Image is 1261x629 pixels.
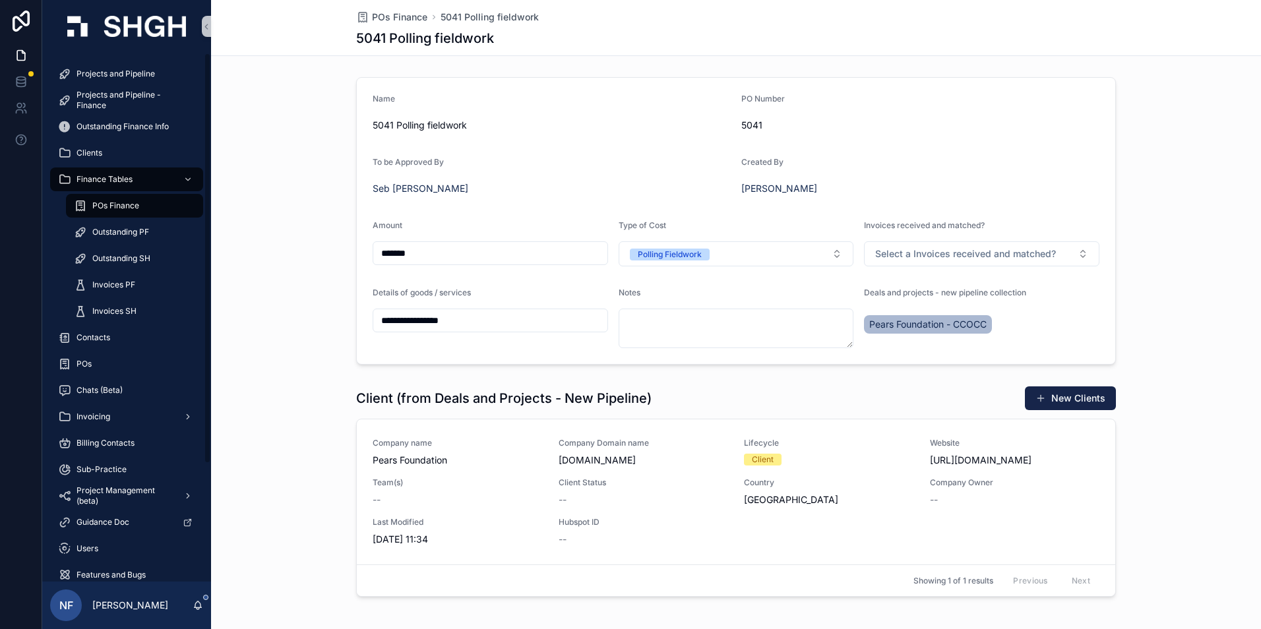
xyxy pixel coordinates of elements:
span: Country [744,477,914,488]
span: -- [930,493,938,506]
img: App logo [67,16,186,37]
button: Select Button [619,241,854,266]
span: Details of goods / services [373,287,471,297]
button: New Clients [1025,386,1116,410]
span: Invoices SH [92,306,137,316]
a: Pears Foundation - CCOCC [864,315,992,334]
a: Outstanding SH [66,247,203,270]
a: Invoices PF [66,273,203,297]
a: 5041 Polling fieldwork [441,11,539,24]
span: -- [373,493,381,506]
a: Billing Contacts [50,431,203,455]
span: Projects and Pipeline [77,69,155,79]
span: Invoices received and matched? [864,220,985,230]
span: Company name [373,438,543,448]
a: Users [50,537,203,560]
span: Finance Tables [77,174,133,185]
span: Contacts [77,332,110,343]
a: Invoicing [50,405,203,429]
span: [DATE] 11:34 [373,533,543,546]
span: Features and Bugs [77,570,146,580]
button: Select Button [864,241,1099,266]
a: Seb [PERSON_NAME] [373,182,468,195]
a: Guidance Doc [50,510,203,534]
span: 5041 [741,119,1099,132]
span: Chats (Beta) [77,385,123,396]
span: Guidance Doc [77,517,129,527]
span: Lifecycle [744,438,914,448]
span: Deals and projects - new pipeline collection [864,287,1026,297]
a: Chats (Beta) [50,378,203,402]
span: -- [559,533,567,546]
span: Amount [373,220,402,230]
span: Pears Foundation - CCOCC [869,318,987,331]
span: POs Finance [92,200,139,211]
span: [URL][DOMAIN_NAME] [930,454,1100,467]
span: Team(s) [373,477,543,488]
span: NF [59,597,73,613]
a: Outstanding Finance Info [50,115,203,138]
span: To be Approved By [373,157,444,167]
span: 5041 Polling fieldwork [373,119,731,132]
span: Name [373,94,395,104]
span: Projects and Pipeline - Finance [77,90,190,111]
a: Clients [50,141,203,165]
p: [PERSON_NAME] [92,599,168,612]
span: [DOMAIN_NAME] [559,454,729,467]
span: Outstanding SH [92,253,150,264]
a: POs Finance [66,194,203,218]
span: Client Status [559,477,729,488]
span: POs Finance [372,11,427,24]
span: Billing Contacts [77,438,135,448]
span: Outstanding PF [92,227,149,237]
span: Company Owner [930,477,1100,488]
span: Showing 1 of 1 results [913,576,993,586]
div: scrollable content [42,53,211,582]
a: Features and Bugs [50,563,203,587]
span: Invoicing [77,411,110,422]
span: Company Domain name [559,438,729,448]
span: Created By [741,157,784,167]
a: Company namePears FoundationCompany Domain name[DOMAIN_NAME]LifecycleClientWebsite[URL][DOMAIN_NA... [357,419,1115,564]
a: [PERSON_NAME] [741,182,817,195]
a: POs [50,352,203,376]
h1: Client (from Deals and Projects - New Pipeline) [356,389,652,407]
a: Project Management (beta) [50,484,203,508]
a: Outstanding PF [66,220,203,244]
span: Type of Cost [619,220,666,230]
span: [GEOGRAPHIC_DATA] [744,493,914,506]
span: Notes [619,287,640,297]
a: Invoices SH [66,299,203,323]
h1: 5041 Polling fieldwork [356,29,494,47]
span: Invoices PF [92,280,135,290]
span: Clients [77,148,102,158]
span: Sub-Practice [77,464,127,475]
span: POs [77,359,92,369]
a: Projects and Pipeline [50,62,203,86]
span: -- [559,493,567,506]
div: Polling Fieldwork [638,249,702,260]
span: Outstanding Finance Info [77,121,169,132]
div: Client [752,454,774,465]
a: Contacts [50,326,203,349]
a: POs Finance [356,11,427,24]
span: Last Modified [373,517,543,527]
span: Project Management (beta) [77,485,173,506]
span: Pears Foundation [373,454,543,467]
span: Users [77,543,98,554]
span: Website [930,438,1100,448]
span: PO Number [741,94,785,104]
span: Hubspot ID [559,517,729,527]
a: Projects and Pipeline - Finance [50,88,203,112]
a: Finance Tables [50,167,203,191]
a: Sub-Practice [50,458,203,481]
span: Select a Invoices received and matched? [875,247,1056,260]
